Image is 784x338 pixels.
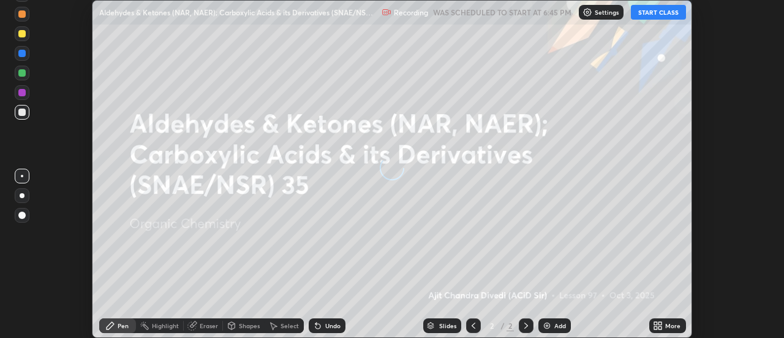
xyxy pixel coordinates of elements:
[500,322,504,329] div: /
[281,323,299,329] div: Select
[542,321,552,331] img: add-slide-button
[554,323,566,329] div: Add
[486,322,498,329] div: 2
[239,323,260,329] div: Shapes
[631,5,686,20] button: START CLASS
[595,9,619,15] p: Settings
[152,323,179,329] div: Highlight
[433,7,571,18] h5: WAS SCHEDULED TO START AT 6:45 PM
[665,323,680,329] div: More
[394,8,428,17] p: Recording
[439,323,456,329] div: Slides
[507,320,514,331] div: 2
[382,7,391,17] img: recording.375f2c34.svg
[200,323,218,329] div: Eraser
[99,7,377,17] p: Aldehydes & Ketones (NAR, NAER); Carboxylic Acids & its Derivatives (SNAE/NSR) 35
[582,7,592,17] img: class-settings-icons
[325,323,341,329] div: Undo
[118,323,129,329] div: Pen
